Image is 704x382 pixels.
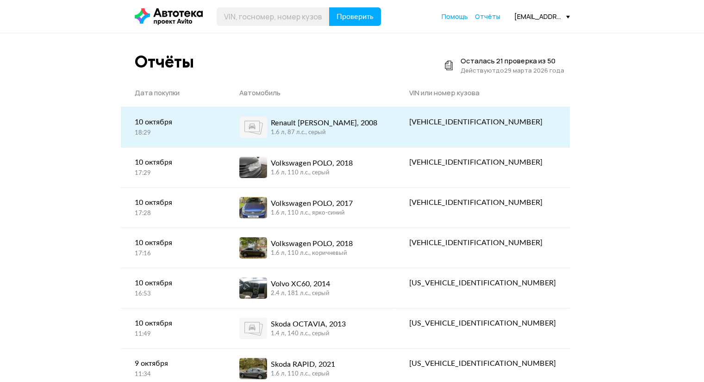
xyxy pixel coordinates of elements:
div: 11:34 [135,370,212,379]
div: 2.4 л, 181 л.c., серый [271,290,330,298]
div: 1.6 л, 110 л.c., серый [271,370,335,378]
div: [VEHICLE_IDENTIFICATION_NUMBER] [409,237,555,248]
a: Помощь [442,12,468,21]
a: [VEHICLE_IDENTIFICATION_NUMBER] [395,107,569,137]
div: 10 октября [135,277,212,289]
div: 17:16 [135,250,212,258]
a: 10 октября16:53 [121,268,225,308]
div: 1.6 л, 87 л.c., серый [271,129,377,137]
div: 17:28 [135,209,212,218]
div: [EMAIL_ADDRESS][DOMAIN_NAME] [514,12,570,21]
div: 18:29 [135,129,212,137]
div: 10 октября [135,318,212,329]
div: [US_VEHICLE_IDENTIFICATION_NUMBER] [409,358,555,369]
div: Действуют до 29 марта 2026 года [461,66,564,75]
div: 10 октября [135,197,212,208]
div: [VEHICLE_IDENTIFICATION_NUMBER] [409,117,555,128]
div: 9 октября [135,358,212,369]
a: 10 октября17:16 [121,228,225,267]
div: 11:49 [135,330,212,339]
a: 10 октября17:28 [121,188,225,227]
div: Renault [PERSON_NAME], 2008 [271,117,377,129]
div: Volkswagen POLO, 2018 [271,238,353,249]
a: [US_VEHICLE_IDENTIFICATION_NUMBER] [395,308,569,338]
span: Проверить [336,13,374,20]
a: [US_VEHICLE_IDENTIFICATION_NUMBER] [395,268,569,298]
div: 10 октября [135,237,212,248]
a: Volvo XC60, 20142.4 л, 181 л.c., серый [225,268,395,308]
div: [US_VEHICLE_IDENTIFICATION_NUMBER] [409,318,555,329]
a: Отчёты [475,12,500,21]
div: Отчёты [135,52,194,72]
a: Volkswagen POLO, 20181.6 л, 110 л.c., серый [225,148,395,187]
a: [US_VEHICLE_IDENTIFICATION_NUMBER] [395,349,569,378]
a: Skoda OCTAVIA, 20131.4 л, 140 л.c., серый [225,308,395,348]
div: Volkswagen POLO, 2018 [271,158,353,169]
div: 1.6 л, 110 л.c., коричневый [271,249,353,258]
div: Осталась 21 проверка из 50 [461,56,564,66]
div: 10 октября [135,157,212,168]
a: Volkswagen POLO, 20181.6 л, 110 л.c., коричневый [225,228,395,268]
a: Volkswagen POLO, 20171.6 л, 110 л.c., ярко-синий [225,188,395,228]
div: Дата покупки [135,88,212,98]
a: 10 октября18:29 [121,107,225,147]
input: VIN, госномер, номер кузова [217,7,330,26]
div: 1.6 л, 110 л.c., серый [271,169,353,177]
div: Автомобиль [239,88,381,98]
div: 16:53 [135,290,212,298]
div: Skoda RAPID, 2021 [271,359,335,370]
div: 10 октября [135,117,212,128]
div: 1.6 л, 110 л.c., ярко-синий [271,209,353,217]
a: [VEHICLE_IDENTIFICATION_NUMBER] [395,228,569,258]
div: VIN или номер кузова [409,88,555,98]
div: [VEHICLE_IDENTIFICATION_NUMBER] [409,197,555,208]
a: [VEHICLE_IDENTIFICATION_NUMBER] [395,148,569,177]
a: Renault [PERSON_NAME], 20081.6 л, 87 л.c., серый [225,107,395,147]
a: 10 октября11:49 [121,308,225,348]
div: 1.4 л, 140 л.c., серый [271,330,346,338]
div: Volvo XC60, 2014 [271,278,330,290]
div: Skoda OCTAVIA, 2013 [271,319,346,330]
div: [VEHICLE_IDENTIFICATION_NUMBER] [409,157,555,168]
div: Volkswagen POLO, 2017 [271,198,353,209]
div: [US_VEHICLE_IDENTIFICATION_NUMBER] [409,277,555,289]
button: Проверить [329,7,381,26]
a: [VEHICLE_IDENTIFICATION_NUMBER] [395,188,569,217]
a: 10 октября17:29 [121,148,225,187]
div: 17:29 [135,169,212,178]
